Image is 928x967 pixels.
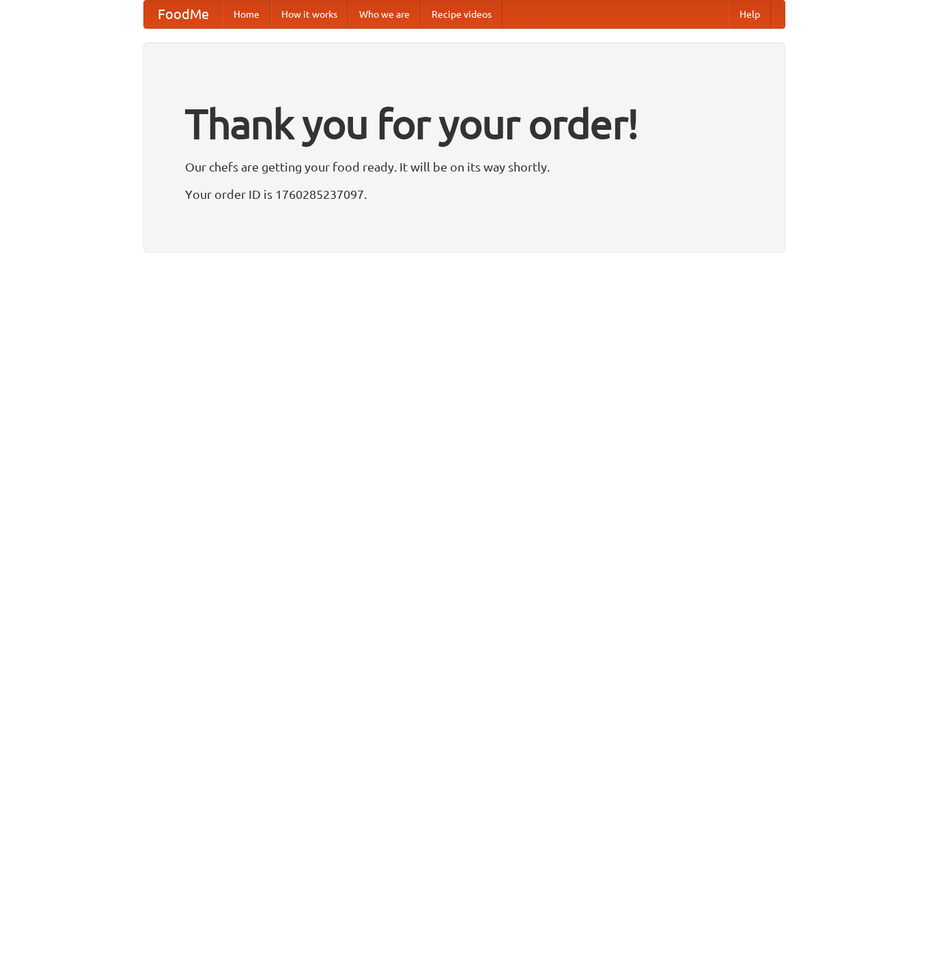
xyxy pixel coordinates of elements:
a: How it works [270,1,348,28]
a: Home [223,1,270,28]
a: Recipe videos [421,1,503,28]
a: FoodMe [144,1,223,28]
a: Who we are [348,1,421,28]
p: Our chefs are getting your food ready. It will be on its way shortly. [185,156,744,177]
p: Your order ID is 1760285237097. [185,184,744,204]
a: Help [729,1,771,28]
h1: Thank you for your order! [185,91,744,156]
